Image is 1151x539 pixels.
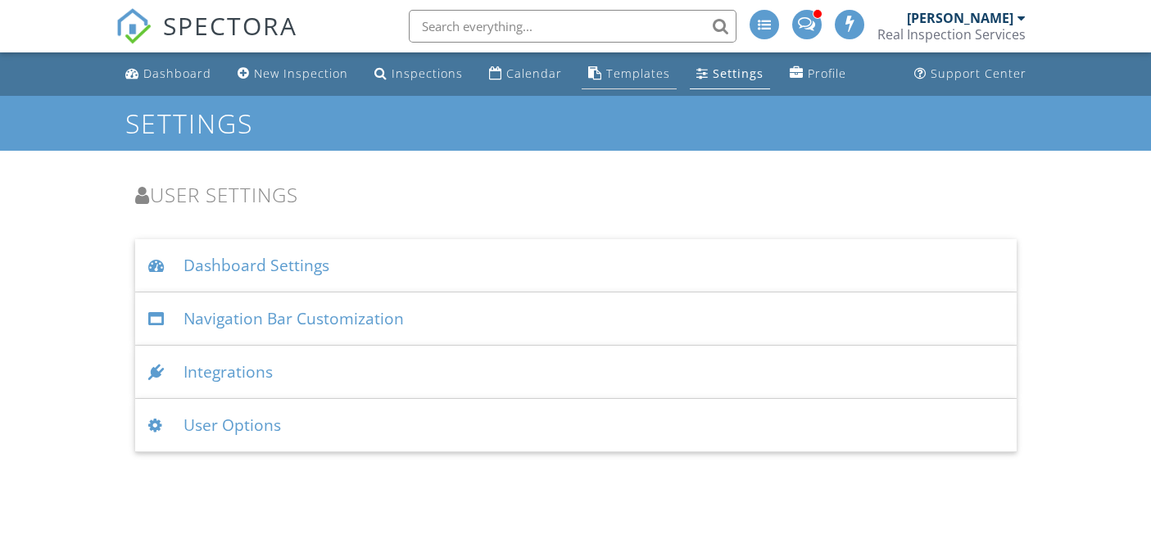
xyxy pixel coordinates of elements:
[119,59,218,89] a: Dashboard
[254,66,348,81] div: New Inspection
[907,10,1013,26] div: [PERSON_NAME]
[483,59,569,89] a: Calendar
[135,239,1017,292] div: Dashboard Settings
[506,66,562,81] div: Calendar
[392,66,463,81] div: Inspections
[116,22,297,57] a: SPECTORA
[808,66,846,81] div: Profile
[135,346,1017,399] div: Integrations
[713,66,764,81] div: Settings
[116,8,152,44] img: The Best Home Inspection Software - Spectora
[125,109,1025,138] h1: Settings
[135,292,1017,346] div: Navigation Bar Customization
[231,59,355,89] a: New Inspection
[690,59,770,89] a: Settings
[606,66,670,81] div: Templates
[163,8,297,43] span: SPECTORA
[877,26,1026,43] div: Real Inspection Services
[135,183,1017,206] h3: User Settings
[908,59,1033,89] a: Support Center
[368,59,469,89] a: Inspections
[135,399,1017,452] div: User Options
[143,66,211,81] div: Dashboard
[409,10,736,43] input: Search everything...
[931,66,1026,81] div: Support Center
[783,59,853,89] a: Profile
[582,59,677,89] a: Templates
